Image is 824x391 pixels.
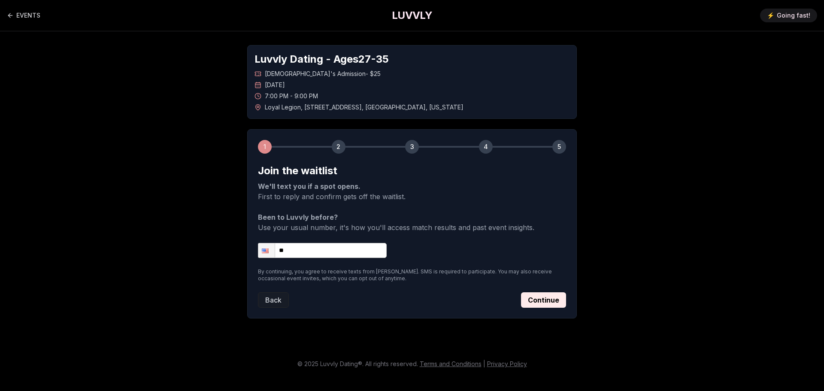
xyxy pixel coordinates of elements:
[258,292,289,308] button: Back
[777,11,810,20] span: Going fast!
[483,360,485,367] span: |
[258,213,338,221] strong: Been to Luvvly before?
[7,7,40,24] a: Back to events
[258,268,566,282] p: By continuing, you agree to receive texts from [PERSON_NAME]. SMS is required to participate. You...
[258,243,275,258] div: United States: + 1
[265,103,463,112] span: Loyal Legion , [STREET_ADDRESS] , [GEOGRAPHIC_DATA] , [US_STATE]
[487,360,527,367] a: Privacy Policy
[258,182,360,191] strong: We'll text you if a spot opens.
[258,164,566,178] h2: Join the waitlist
[265,70,381,78] span: [DEMOGRAPHIC_DATA]'s Admission - $25
[479,140,493,154] div: 4
[552,140,566,154] div: 5
[258,212,566,233] p: Use your usual number, it's how you'll access match results and past event insights.
[405,140,419,154] div: 3
[258,140,272,154] div: 1
[265,92,318,100] span: 7:00 PM - 9:00 PM
[332,140,345,154] div: 2
[521,292,566,308] button: Continue
[392,9,432,22] a: LUVVLY
[258,181,566,202] p: First to reply and confirm gets off the waitlist.
[254,52,570,66] h1: Luvvly Dating - Ages 27 - 35
[420,360,482,367] a: Terms and Conditions
[265,81,285,89] span: [DATE]
[767,11,774,20] span: ⚡️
